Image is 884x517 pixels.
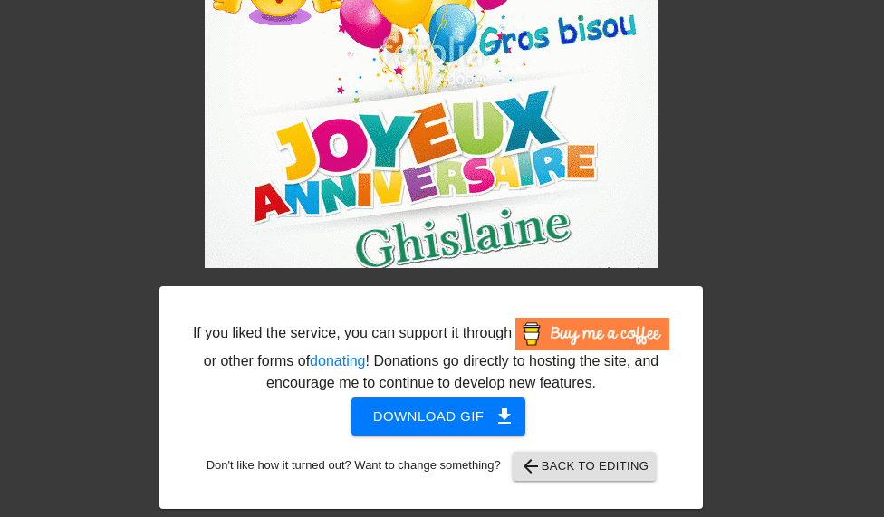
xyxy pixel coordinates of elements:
[520,455,542,477] span: arrow_back
[187,452,675,481] div: Don't like how it turned out? Want to change something?
[373,405,504,428] span: Download gif
[337,407,526,423] a: Download gif
[520,455,649,477] span: Back to Editing
[191,318,671,394] div: If you liked the service, you can support it through or other forms of ! Donations go directly to...
[351,397,526,436] button: Download gif
[515,318,669,350] img: Buy Me A Coffee
[494,406,515,427] span: get_app
[513,452,657,481] button: Back to Editing
[310,353,365,369] a: donating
